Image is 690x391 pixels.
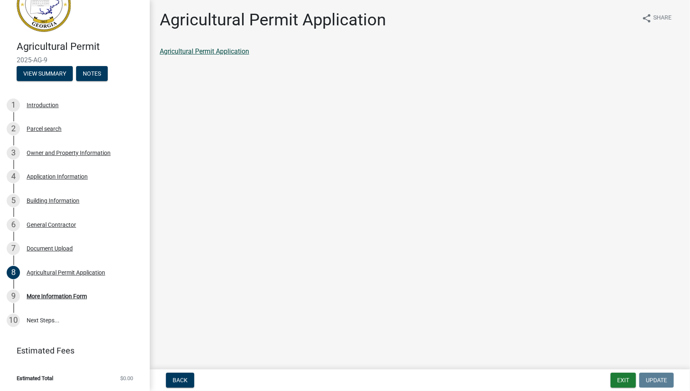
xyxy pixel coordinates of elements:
[27,126,62,132] div: Parcel search
[120,376,133,381] span: $0.00
[17,56,133,64] span: 2025-AG-9
[27,246,73,251] div: Document Upload
[27,174,88,180] div: Application Information
[7,146,20,160] div: 3
[17,71,73,77] wm-modal-confirm: Summary
[173,377,188,384] span: Back
[7,194,20,207] div: 5
[7,314,20,327] div: 10
[166,373,194,388] button: Back
[17,66,73,81] button: View Summary
[7,218,20,231] div: 6
[646,377,667,384] span: Update
[17,41,143,53] h4: Agricultural Permit
[7,122,20,135] div: 2
[27,198,79,204] div: Building Information
[76,66,108,81] button: Notes
[27,222,76,228] div: General Contractor
[160,10,386,30] h1: Agricultural Permit Application
[635,10,678,26] button: shareShare
[639,373,674,388] button: Update
[27,150,111,156] div: Owner and Property Information
[653,13,672,23] span: Share
[27,102,59,108] div: Introduction
[7,170,20,183] div: 4
[7,242,20,255] div: 7
[160,47,249,55] a: Agricultural Permit Application
[7,342,136,359] a: Estimated Fees
[611,373,636,388] button: Exit
[7,290,20,303] div: 9
[7,98,20,112] div: 1
[17,376,53,381] span: Estimated Total
[7,266,20,279] div: 8
[76,71,108,77] wm-modal-confirm: Notes
[27,293,87,299] div: More Information Form
[642,13,652,23] i: share
[27,270,105,275] div: Agricultural Permit Application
